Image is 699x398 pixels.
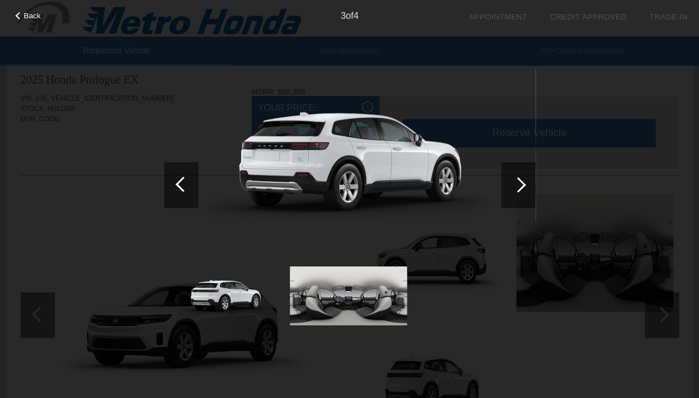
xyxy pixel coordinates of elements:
img: 70755c07dce3bac02b313bd0707afdc8.png [167,259,284,325]
span: Back [24,11,41,20]
img: 70755c07dce3bac02b313bd0707afdc8.png [164,45,536,254]
span: 4 [353,11,358,21]
img: ac0af180edbd87dc53cb3d8ab29a09d4.jpg [290,266,407,325]
a: Appointment [469,13,527,21]
a: Trade-In [649,13,688,21]
a: Credit Approved [550,13,626,21]
span: 3 [341,11,346,21]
